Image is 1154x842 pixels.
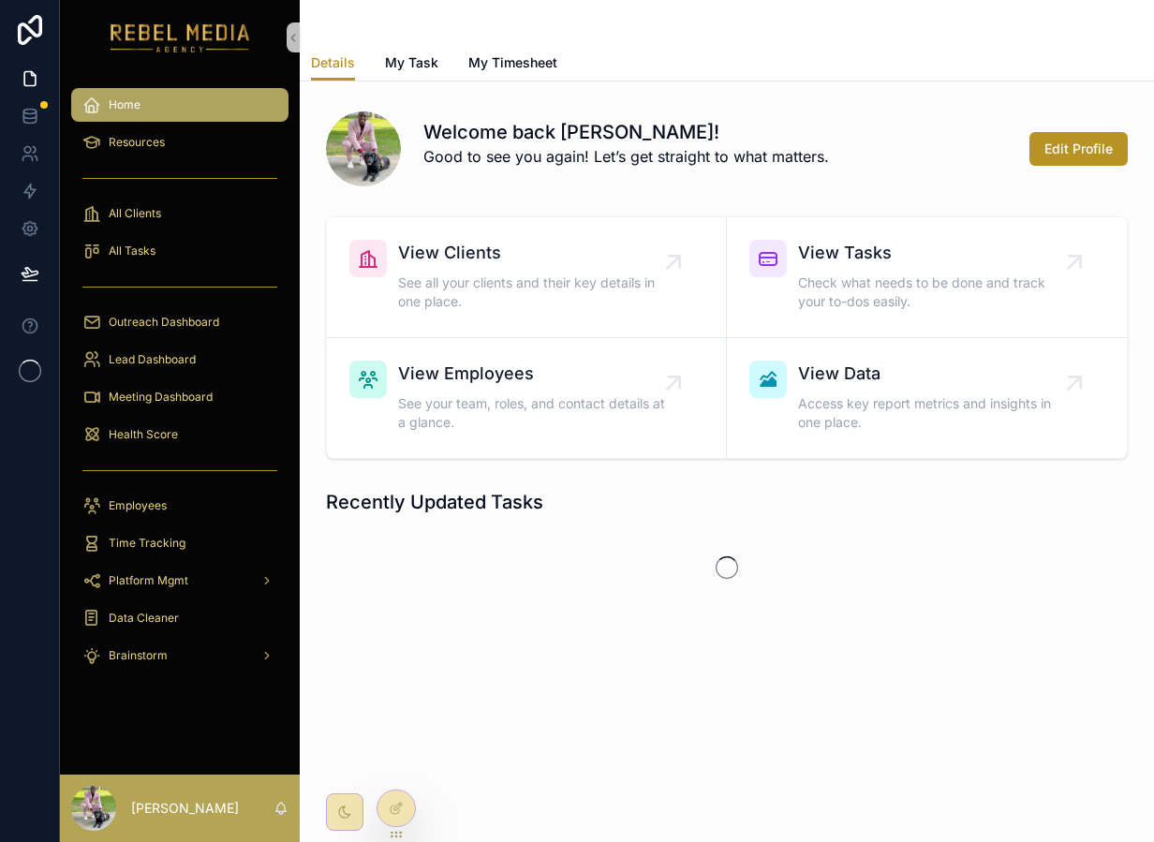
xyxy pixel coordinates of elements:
span: Home [109,97,141,112]
span: My Task [385,53,438,72]
span: Meeting Dashboard [109,390,213,405]
a: Data Cleaner [71,601,288,635]
h1: Recently Updated Tasks [326,489,543,515]
a: My Timesheet [468,46,557,83]
span: Check what needs to be done and track your to-dos easily. [798,273,1074,311]
img: App logo [111,22,250,52]
a: Employees [71,489,288,523]
span: Outreach Dashboard [109,315,219,330]
button: Edit Profile [1029,132,1128,166]
span: View Tasks [798,240,1074,266]
a: Platform Mgmt [71,564,288,598]
div: scrollable content [60,75,300,697]
a: All Tasks [71,234,288,268]
span: See all your clients and their key details in one place. [398,273,673,311]
span: See your team, roles, and contact details at a glance. [398,394,673,432]
span: Health Score [109,427,178,442]
a: Details [311,46,355,81]
span: Edit Profile [1044,140,1113,158]
a: View DataAccess key report metrics and insights in one place. [727,338,1127,458]
a: Health Score [71,418,288,451]
a: My Task [385,46,438,83]
h1: Welcome back [PERSON_NAME]! [423,119,829,145]
span: Lead Dashboard [109,352,196,367]
span: View Employees [398,361,673,387]
p: [PERSON_NAME] [131,799,239,818]
a: Resources [71,126,288,159]
a: All Clients [71,197,288,230]
a: Outreach Dashboard [71,305,288,339]
span: All Tasks [109,244,155,259]
span: Access key report metrics and insights in one place. [798,394,1074,432]
span: Brainstorm [109,648,168,663]
span: My Timesheet [468,53,557,72]
span: View Clients [398,240,673,266]
a: Brainstorm [71,639,288,672]
a: View ClientsSee all your clients and their key details in one place. [327,217,727,338]
p: Good to see you again! Let’s get straight to what matters. [423,145,829,168]
span: View Data [798,361,1074,387]
a: View EmployeesSee your team, roles, and contact details at a glance. [327,338,727,458]
a: Meeting Dashboard [71,380,288,414]
span: Data Cleaner [109,611,179,626]
span: Resources [109,135,165,150]
span: Time Tracking [109,536,185,551]
span: Platform Mgmt [109,573,188,588]
a: Lead Dashboard [71,343,288,377]
a: View TasksCheck what needs to be done and track your to-dos easily. [727,217,1127,338]
span: Details [311,53,355,72]
span: Employees [109,498,167,513]
a: Home [71,88,288,122]
a: Time Tracking [71,526,288,560]
span: All Clients [109,206,161,221]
